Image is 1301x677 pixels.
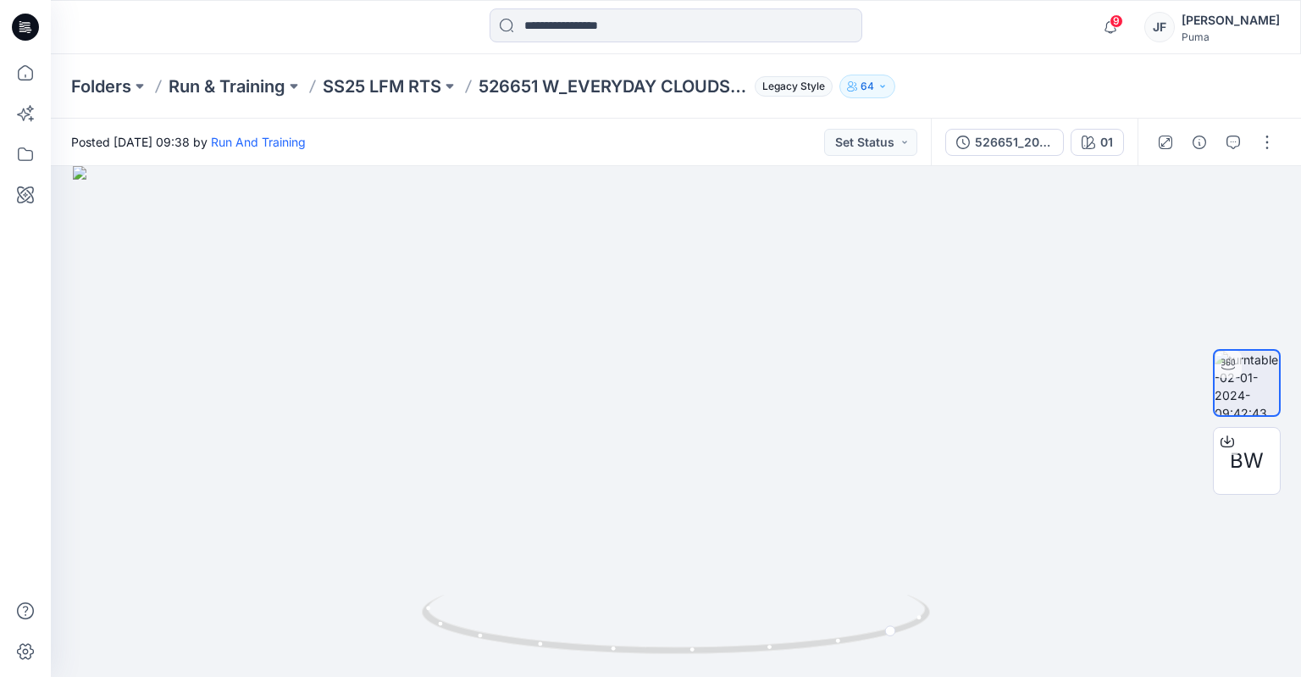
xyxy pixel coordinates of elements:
[71,75,131,98] a: Folders
[211,135,306,149] a: Run And Training
[1230,446,1264,476] span: BW
[1182,10,1280,31] div: [PERSON_NAME]
[1100,133,1113,152] div: 01
[169,75,285,98] a: Run & Training
[1215,351,1279,415] img: turntable-02-01-2024-09:42:43
[1186,129,1213,156] button: Details
[755,76,833,97] span: Legacy Style
[945,129,1064,156] button: 526651_20231228
[861,77,874,96] p: 64
[1110,14,1123,28] span: 9
[71,133,306,151] span: Posted [DATE] 09:38 by
[73,166,1279,677] img: eyJhbGciOiJIUzI1NiIsImtpZCI6IjAiLCJzbHQiOiJzZXMiLCJ0eXAiOiJKV1QifQ.eyJkYXRhIjp7InR5cGUiOiJzdG9yYW...
[479,75,748,98] p: 526651 W_EVERYDAY CLOUDSPUN LONG SLEEVE
[748,75,833,98] button: Legacy Style
[839,75,895,98] button: 64
[975,133,1053,152] div: 526651_20231228
[1182,31,1280,43] div: Puma
[1144,12,1175,42] div: JF
[323,75,441,98] a: SS25 LFM RTS
[1071,129,1124,156] button: 01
